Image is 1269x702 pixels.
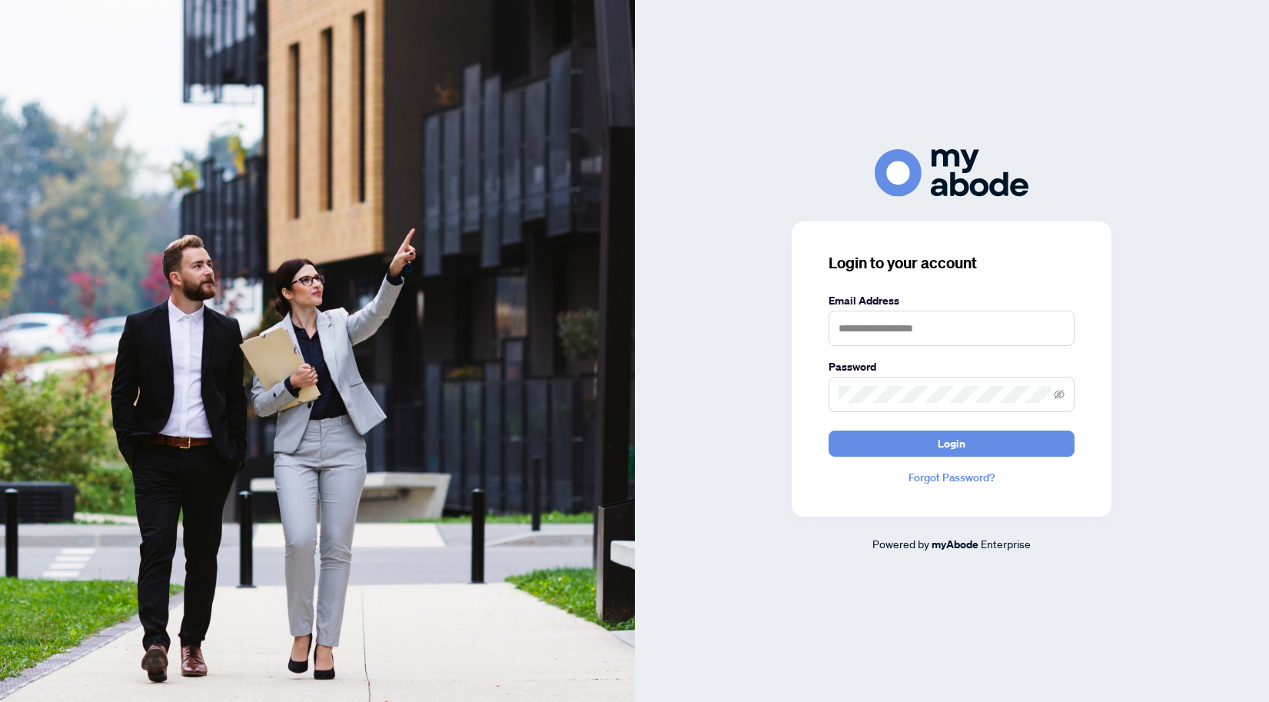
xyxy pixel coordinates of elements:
[875,149,1028,196] img: ma-logo
[872,537,929,551] span: Powered by
[829,431,1075,457] button: Login
[938,431,965,456] span: Login
[1054,389,1065,400] span: eye-invisible
[932,536,978,553] a: myAbode
[829,358,1075,375] label: Password
[829,469,1075,486] a: Forgot Password?
[829,292,1075,309] label: Email Address
[829,252,1075,274] h3: Login to your account
[981,537,1031,551] span: Enterprise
